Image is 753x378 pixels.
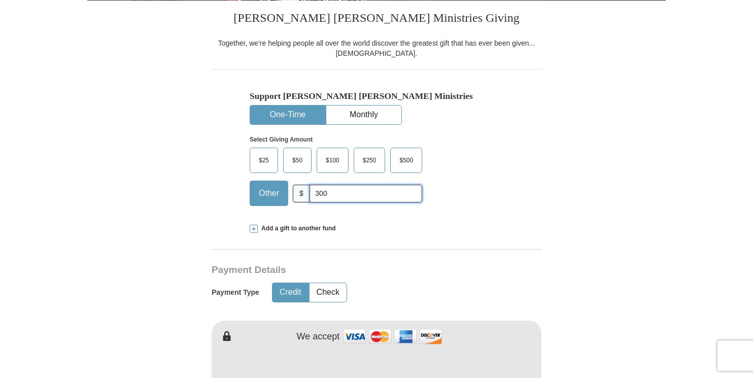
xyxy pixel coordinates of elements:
span: $100 [321,153,345,168]
span: $50 [287,153,307,168]
h4: We accept [297,331,340,342]
span: $250 [358,153,382,168]
h5: Support [PERSON_NAME] [PERSON_NAME] Ministries [250,91,503,101]
strong: Select Giving Amount [250,136,313,143]
button: One-Time [250,106,325,124]
span: $25 [254,153,274,168]
span: $500 [394,153,418,168]
div: Together, we're helping people all over the world discover the greatest gift that has ever been g... [212,38,541,58]
span: Other [254,186,284,201]
h5: Payment Type [212,288,259,297]
span: $ [293,185,310,202]
input: Other Amount [310,185,422,202]
button: Monthly [326,106,401,124]
button: Credit [272,283,309,302]
h3: [PERSON_NAME] [PERSON_NAME] Ministries Giving [212,1,541,38]
span: Add a gift to another fund [258,224,336,233]
button: Check [310,283,347,302]
img: credit cards accepted [342,326,443,348]
h3: Payment Details [212,264,470,276]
